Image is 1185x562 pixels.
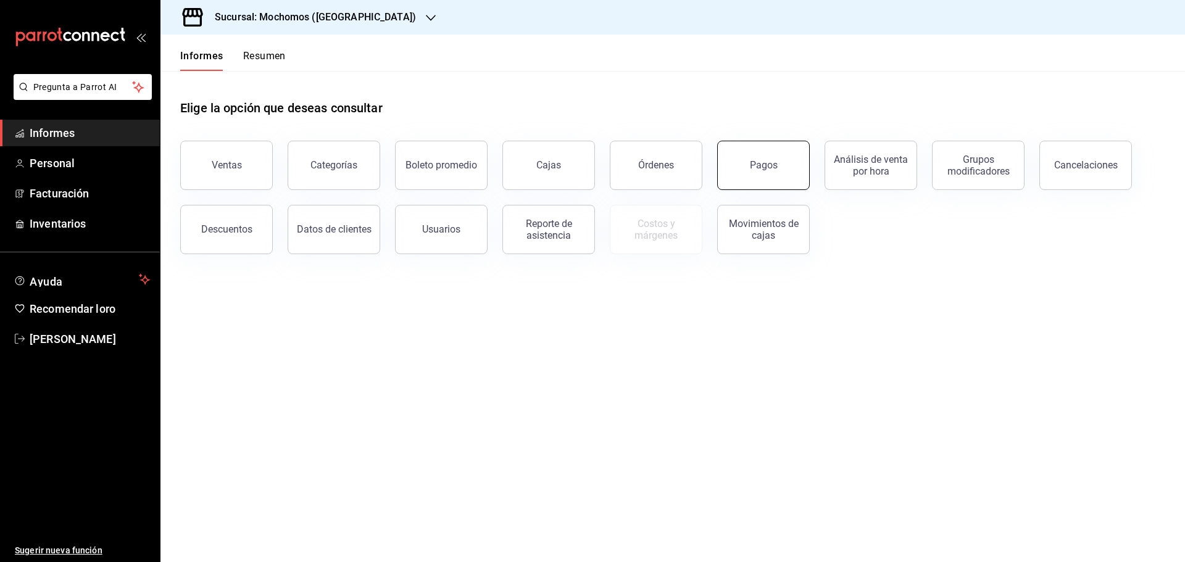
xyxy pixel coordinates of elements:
button: Descuentos [180,205,273,254]
button: Grupos modificadores [932,141,1025,190]
button: Movimientos de cajas [717,205,810,254]
font: Pagos [750,159,778,171]
button: Categorías [288,141,380,190]
font: Pregunta a Parrot AI [33,82,117,92]
font: Usuarios [422,223,460,235]
button: Órdenes [610,141,702,190]
font: Personal [30,157,75,170]
font: Cancelaciones [1054,159,1118,171]
font: Ventas [212,159,242,171]
font: Inventarios [30,217,86,230]
button: Datos de clientes [288,205,380,254]
font: Reporte de asistencia [526,218,572,241]
font: Ayuda [30,275,63,288]
font: Sugerir nueva función [15,545,102,555]
a: Cajas [502,141,595,190]
font: Descuentos [201,223,252,235]
button: Contrata inventarios para ver este informe [610,205,702,254]
font: Resumen [243,50,286,62]
button: Reporte de asistencia [502,205,595,254]
button: Pregunta a Parrot AI [14,74,152,100]
font: Costos y márgenes [634,218,678,241]
font: Categorías [310,159,357,171]
a: Pregunta a Parrot AI [9,89,152,102]
font: Órdenes [638,159,674,171]
button: Boleto promedio [395,141,488,190]
button: Ventas [180,141,273,190]
button: Cancelaciones [1039,141,1132,190]
button: abrir_cajón_menú [136,32,146,42]
font: Informes [180,50,223,62]
font: Análisis de venta por hora [834,154,908,177]
font: Facturación [30,187,89,200]
button: Usuarios [395,205,488,254]
font: Elige la opción que deseas consultar [180,101,383,115]
font: Boleto promedio [405,159,477,171]
button: Análisis de venta por hora [825,141,917,190]
font: [PERSON_NAME] [30,333,116,345]
font: Sucursal: Mochomos ([GEOGRAPHIC_DATA]) [215,11,416,23]
font: Datos de clientes [297,223,372,235]
font: Cajas [536,159,562,171]
div: pestañas de navegación [180,49,286,71]
font: Recomendar loro [30,302,115,315]
button: Pagos [717,141,810,190]
font: Informes [30,126,75,139]
font: Movimientos de cajas [729,218,799,241]
font: Grupos modificadores [947,154,1010,177]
